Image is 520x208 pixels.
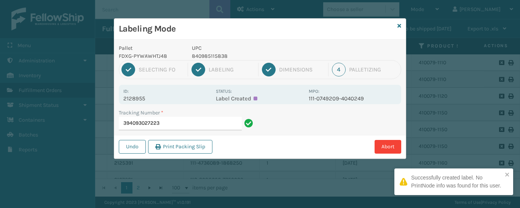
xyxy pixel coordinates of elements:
[375,140,401,154] button: Abort
[119,44,183,52] p: Pallet
[191,63,205,76] div: 2
[216,89,232,94] label: Status:
[119,109,163,117] label: Tracking Number
[119,52,183,60] p: FDXG-PYWAWHTJ48
[123,89,129,94] label: Id:
[148,140,212,154] button: Print Packing Slip
[119,140,146,154] button: Undo
[309,89,319,94] label: MPO:
[139,66,184,73] div: Selecting FO
[332,63,346,76] div: 4
[309,95,397,102] p: 111-0749209-4040249
[209,66,254,73] div: Labeling
[349,66,399,73] div: Palletizing
[279,66,325,73] div: Dimensions
[121,63,135,76] div: 1
[411,174,502,190] div: Successfully created label. No PrintNode info was found for this user.
[262,63,276,76] div: 3
[119,23,394,35] h3: Labeling Mode
[505,171,510,179] button: close
[192,44,304,52] p: UPC
[216,95,304,102] p: Label Created
[192,52,304,60] p: 840985115838
[123,95,211,102] p: 2128955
